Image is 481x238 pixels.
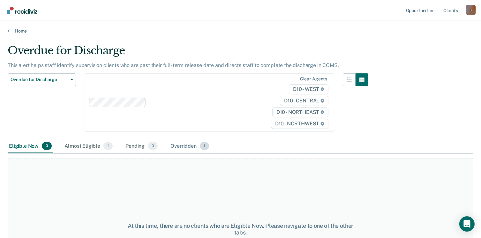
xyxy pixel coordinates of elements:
[8,139,53,153] div: Eligible Now0
[124,139,159,153] div: Pending0
[300,76,327,82] div: Clear agents
[124,222,357,236] div: At this time, there are no clients who are Eligible Now. Please navigate to one of the other tabs.
[8,28,473,34] a: Home
[459,216,475,232] div: Open Intercom Messenger
[200,142,209,150] span: 1
[7,7,37,14] img: Recidiviz
[148,142,158,150] span: 0
[11,77,68,82] span: Overdue for Discharge
[8,62,339,68] p: This alert helps staff identify supervision clients who are past their full-term release date and...
[8,73,76,86] button: Overdue for Discharge
[103,142,113,150] span: 1
[8,44,368,62] div: Overdue for Discharge
[42,142,52,150] span: 0
[63,139,114,153] div: Almost Eligible1
[466,5,476,15] div: B
[271,119,328,129] span: D10 - NORTHWEST
[289,84,328,94] span: D10 - WEST
[169,139,210,153] div: Overridden1
[280,96,328,106] span: D10 - CENTRAL
[272,107,328,117] span: D10 - NORTHEAST
[466,5,476,15] button: Profile dropdown button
